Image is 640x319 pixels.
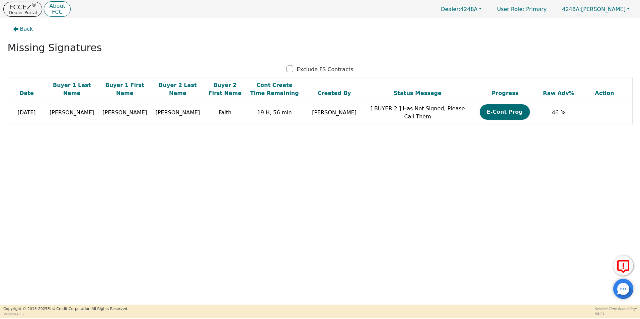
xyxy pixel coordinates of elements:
p: About [49,3,65,9]
span: Back [20,25,33,33]
span: Cont Create Time Remaining [250,82,299,96]
a: User Role: Primary [490,3,553,16]
div: Buyer 1 First Name [100,81,150,97]
span: 46 % [552,109,566,116]
span: User Role : [497,6,524,12]
p: FCC [49,9,65,15]
span: [PERSON_NAME] [102,109,147,116]
button: Report Error to FCC [613,255,633,276]
span: All Rights Reserved. [91,307,128,311]
div: Buyer 2 First Name [206,81,244,97]
button: 4248A:[PERSON_NAME] [555,4,637,14]
span: [PERSON_NAME] [50,109,94,116]
div: Status Message [367,89,468,97]
button: Dealer:4248A [434,4,489,14]
div: Raw Adv% [542,89,575,97]
sup: ® [31,2,36,8]
td: [DATE] [8,101,45,124]
div: Created By [305,89,364,97]
span: Action [595,90,614,96]
button: AboutFCC [44,1,70,17]
p: Version 3.2.2 [3,312,128,317]
td: [PERSON_NAME] [303,101,366,124]
span: [PERSON_NAME] [156,109,200,116]
span: 4248A [441,6,478,12]
div: Buyer 1 Last Name [47,81,96,97]
p: 58:21 [595,311,637,316]
p: FCCEZ [9,4,37,10]
div: Date [10,89,44,97]
button: E-Cont Prog [480,104,530,120]
p: Primary [490,3,553,16]
h2: Missing Signatures [8,42,633,54]
span: Faith [219,109,231,116]
button: Back [8,21,38,37]
p: Copyright © 2015- 2025 First Credit Corporation. [3,306,128,312]
p: Exclude FS Contracts [297,66,353,74]
p: Session Time Remaining: [595,306,637,311]
td: 19 H, 56 min [246,101,303,124]
span: Dealer: [441,6,460,12]
div: Progress [472,89,539,97]
button: FCCEZ®Dealer Portal [3,2,42,17]
td: [ BUYER 2 ] Has Not Signed, Please Call Them [366,101,470,124]
span: 4248A: [562,6,581,12]
span: [PERSON_NAME] [562,6,626,12]
div: Buyer 2 Last Name [153,81,203,97]
p: Dealer Portal [9,10,37,15]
